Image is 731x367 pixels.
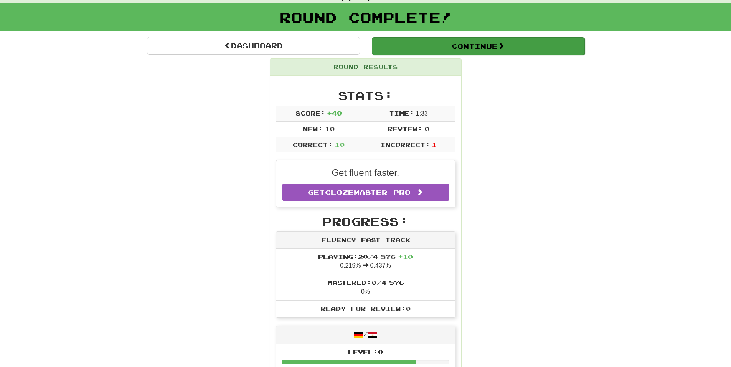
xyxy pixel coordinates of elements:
span: 0 [424,125,429,132]
h2: Stats: [276,89,455,102]
span: Incorrect: [380,141,430,148]
li: 0.219% 0.437% [276,249,455,275]
span: Score: [295,109,325,117]
span: + 10 [398,253,413,260]
a: Dashboard [147,37,360,55]
div: Fluency Fast Track [276,232,455,249]
span: 10 [335,141,345,148]
h1: Round Complete! [3,10,728,25]
p: Get fluent faster. [282,166,449,179]
span: New: [303,125,323,132]
div: / [276,326,455,344]
div: Round Results [270,59,461,76]
span: Time: [389,109,414,117]
li: 0% [276,274,455,301]
h2: Progress: [276,215,455,228]
span: Level: 0 [348,348,383,355]
span: 1 [432,141,437,148]
a: GetClozemaster Pro [282,183,449,201]
span: Ready for Review: 0 [321,305,411,312]
span: Correct: [293,141,333,148]
span: Mastered: 0 / 4 576 [327,279,404,286]
span: 1 : 33 [416,110,428,117]
span: Playing: 20 / 4 576 [318,253,413,260]
span: 10 [325,125,335,132]
button: Continue [372,37,585,55]
span: Review: [388,125,422,132]
span: + 40 [327,109,342,117]
span: Clozemaster Pro [325,188,411,197]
